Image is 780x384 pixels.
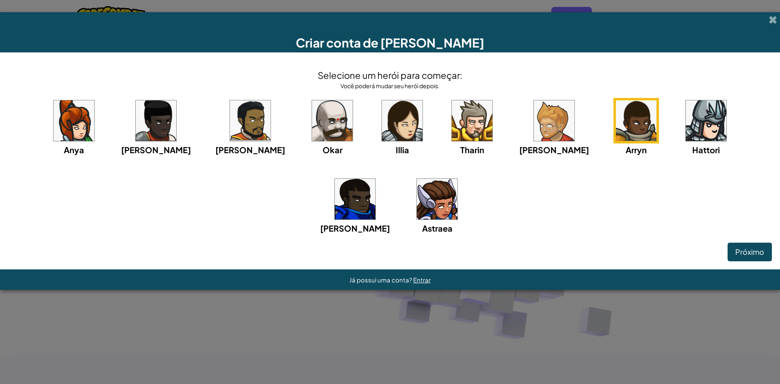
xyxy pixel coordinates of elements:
span: Astraea [422,223,453,233]
span: Anya [64,145,84,155]
div: Você poderá mudar seu herói depois. [318,82,462,90]
img: portrait.png [230,100,271,141]
span: [PERSON_NAME] [320,223,390,233]
a: Entrar [413,276,431,284]
span: Criar conta de [PERSON_NAME] [296,35,484,50]
span: Já possui uma conta? [349,276,413,284]
span: Illia [396,145,409,155]
img: portrait.png [382,100,422,141]
h4: Selecione um herói para começar: [318,69,462,82]
span: [PERSON_NAME] [519,145,589,155]
span: [PERSON_NAME] [215,145,285,155]
img: portrait.png [616,100,656,141]
span: Arryn [626,145,647,155]
span: Próximo [735,247,764,256]
span: Okar [323,145,342,155]
img: portrait.png [417,179,457,219]
span: [PERSON_NAME] [121,145,191,155]
img: portrait.png [136,100,176,141]
img: portrait.png [335,179,375,219]
button: Próximo [728,243,772,261]
img: portrait.png [312,100,353,141]
img: portrait.png [54,100,94,141]
img: portrait.png [686,100,726,141]
span: Hattori [692,145,720,155]
img: portrait.png [452,100,492,141]
span: Tharin [460,145,484,155]
img: portrait.png [534,100,574,141]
